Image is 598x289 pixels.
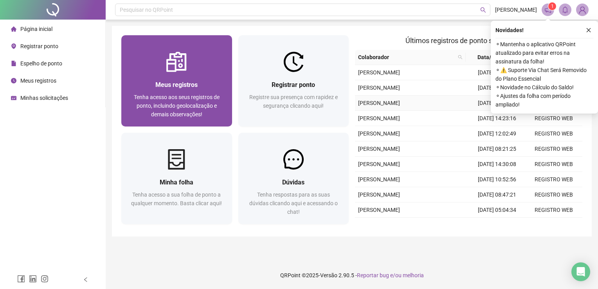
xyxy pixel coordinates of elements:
span: facebook [17,275,25,283]
span: ⚬ Ajustes da folha com período ampliado! [495,92,593,109]
span: Versão [320,272,337,278]
td: REGISTRO WEB [526,141,582,157]
span: Tenha acesso aos seus registros de ponto, incluindo geolocalização e demais observações! [134,94,220,117]
td: [DATE] 14:23:16 [469,111,526,126]
span: [PERSON_NAME] [358,85,400,91]
a: Registrar pontoRegistre sua presença com rapidez e segurança clicando aqui! [238,35,349,126]
span: Meus registros [155,81,198,89]
span: [PERSON_NAME] [358,130,400,137]
span: [PERSON_NAME] [358,161,400,167]
span: notification [544,6,551,13]
span: home [11,26,16,32]
span: Novidades ! [495,26,524,34]
span: search [458,55,463,60]
td: REGISTRO WEB [526,111,582,126]
span: 1 [551,4,554,9]
span: [PERSON_NAME] [358,69,400,76]
th: Data/Hora [466,50,521,65]
span: search [480,7,486,13]
span: bell [562,6,569,13]
td: [DATE] 12:02:49 [469,126,526,141]
span: [PERSON_NAME] [358,176,400,182]
span: Dúvidas [282,179,304,186]
span: Colaborador [358,53,455,61]
span: close [586,27,591,33]
span: Tenha respostas para as suas dúvidas clicando aqui e acessando o chat! [249,191,338,215]
sup: 1 [548,2,556,10]
td: [DATE] 08:46:45 [469,65,526,80]
span: clock-circle [11,78,16,83]
footer: QRPoint © 2025 - 2.90.5 - [106,262,598,289]
span: Últimos registros de ponto sincronizados [405,36,532,45]
span: instagram [41,275,49,283]
span: left [83,277,88,282]
span: Registre sua presença com rapidez e segurança clicando aqui! [249,94,338,109]
span: Reportar bug e/ou melhoria [357,272,424,278]
a: DúvidasTenha respostas para as suas dúvidas clicando aqui e acessando o chat! [238,133,349,224]
span: search [456,51,464,63]
span: Tenha acesso a sua folha de ponto a qualquer momento. Basta clicar aqui! [131,191,222,206]
td: [DATE] 14:30:08 [469,157,526,172]
img: 87183 [576,4,588,16]
a: Minha folhaTenha acesso a sua folha de ponto a qualquer momento. Basta clicar aqui! [121,133,232,224]
span: environment [11,43,16,49]
td: [DATE] 10:52:56 [469,172,526,187]
span: Minhas solicitações [20,95,68,101]
span: file [11,61,16,66]
span: ⚬ ⚠️ Suporte Via Chat Será Removido do Plano Essencial [495,66,593,83]
span: ⚬ Mantenha o aplicativo QRPoint atualizado para evitar erros na assinatura da folha! [495,40,593,66]
span: ⚬ Novidade no Cálculo do Saldo! [495,83,593,92]
td: [DATE] 08:47:21 [469,187,526,202]
span: Página inicial [20,26,52,32]
td: [DATE] 17:25:23 [469,96,526,111]
span: [PERSON_NAME] [358,207,400,213]
td: [DATE] 05:03:50 [469,80,526,96]
span: [PERSON_NAME] [358,115,400,121]
td: REGISTRO WEB [526,126,582,141]
span: [PERSON_NAME] [358,191,400,198]
td: [DATE] 15:05:58 [469,218,526,233]
span: Espelho de ponto [20,60,62,67]
td: [DATE] 08:21:25 [469,141,526,157]
span: Registrar ponto [20,43,58,49]
span: Minha folha [160,179,193,186]
div: Open Intercom Messenger [571,262,590,281]
span: schedule [11,95,16,101]
span: [PERSON_NAME] [358,100,400,106]
span: Meus registros [20,78,56,84]
span: [PERSON_NAME] [495,5,537,14]
span: linkedin [29,275,37,283]
a: Meus registrosTenha acesso aos seus registros de ponto, incluindo geolocalização e demais observa... [121,35,232,126]
td: [DATE] 05:04:34 [469,202,526,218]
span: [PERSON_NAME] [358,146,400,152]
td: REGISTRO WEB [526,157,582,172]
span: Data/Hora [469,53,512,61]
td: REGISTRO WEB [526,172,582,187]
td: REGISTRO WEB [526,187,582,202]
span: Registrar ponto [272,81,315,89]
td: REGISTRO WEB [526,202,582,218]
td: REGISTRO WEB [526,218,582,233]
